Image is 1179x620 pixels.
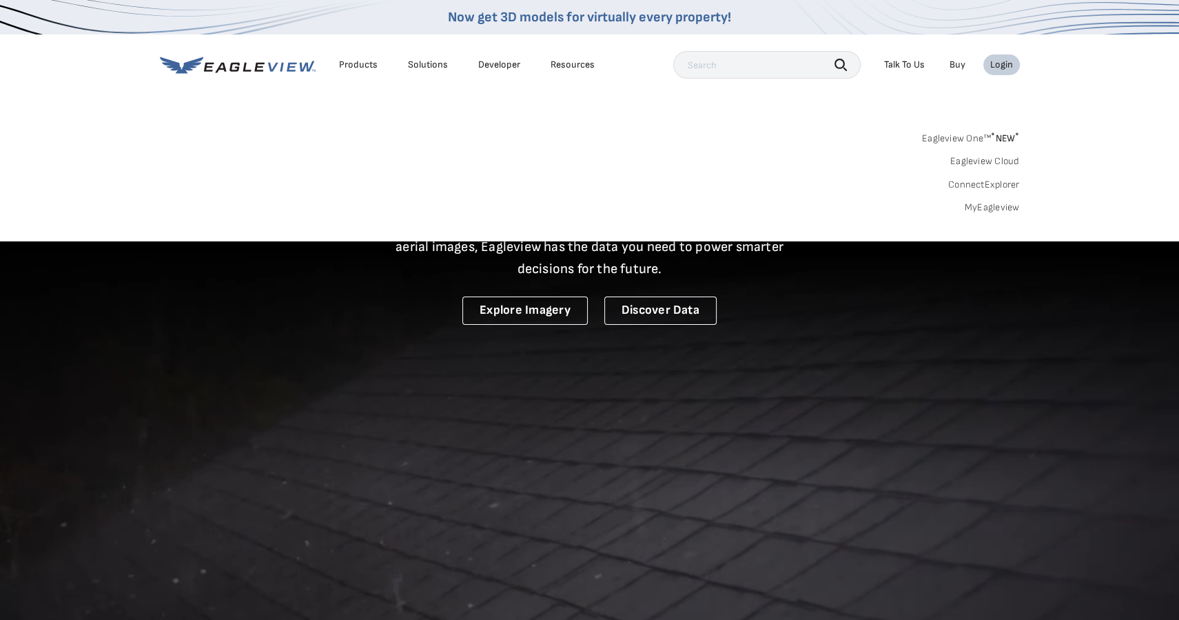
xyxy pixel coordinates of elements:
[379,214,801,280] p: A new era starts here. Built on more than 3.5 billion high-resolution aerial images, Eagleview ha...
[673,51,861,79] input: Search
[950,59,965,71] a: Buy
[922,128,1020,144] a: Eagleview One™*NEW*
[948,179,1020,191] a: ConnectExplorer
[990,59,1013,71] div: Login
[448,9,731,26] a: Now get 3D models for virtually every property!
[991,132,1019,144] span: NEW
[884,59,925,71] div: Talk To Us
[339,59,378,71] div: Products
[478,59,520,71] a: Developer
[551,59,595,71] div: Resources
[462,297,588,325] a: Explore Imagery
[408,59,448,71] div: Solutions
[604,297,717,325] a: Discover Data
[950,155,1020,168] a: Eagleview Cloud
[965,201,1020,214] a: MyEagleview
